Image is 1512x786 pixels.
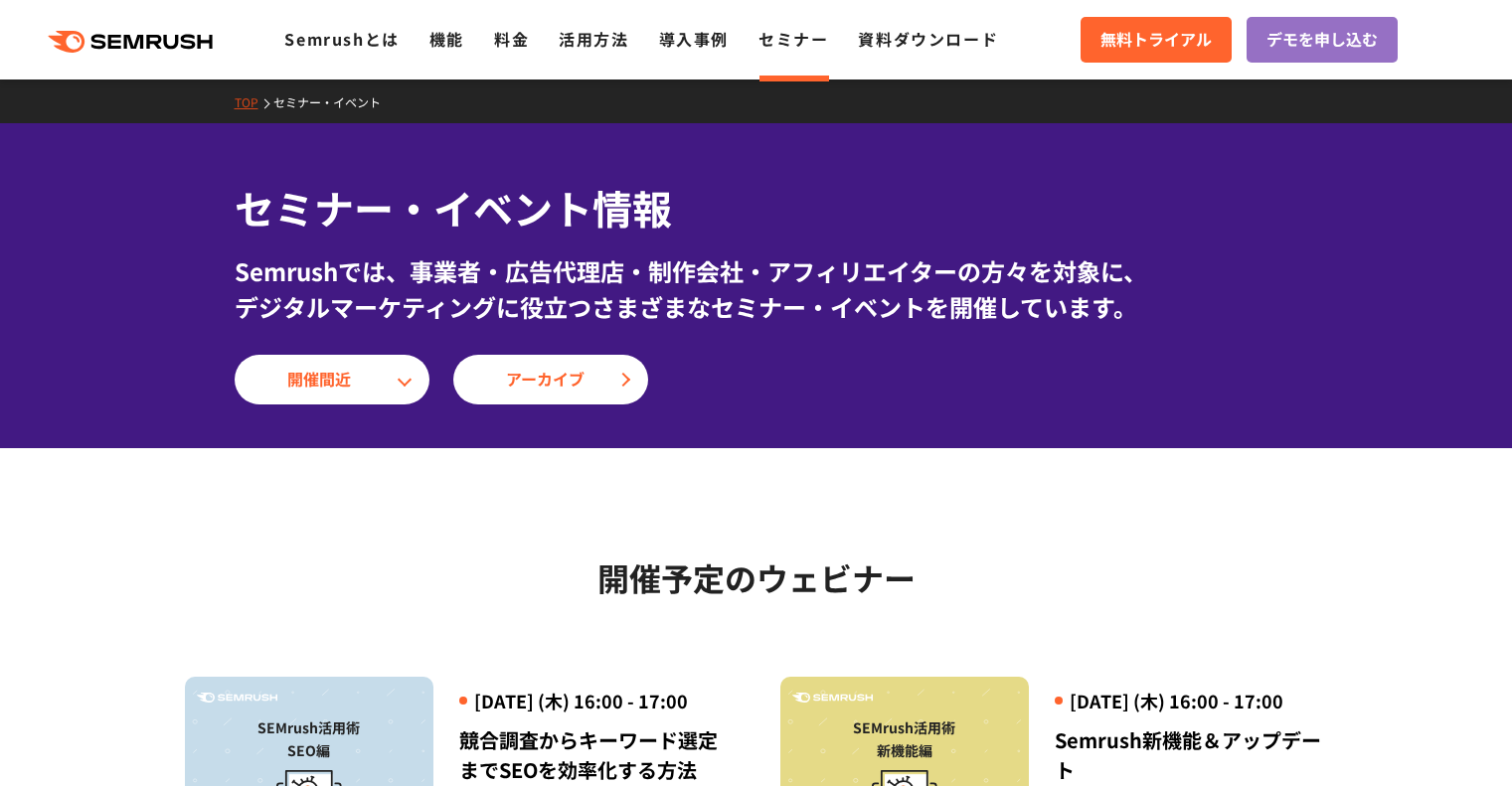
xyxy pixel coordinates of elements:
[1055,725,1328,785] div: Semrush新機能＆アップデート
[1266,27,1378,53] span: デモを申し込む
[790,716,1019,762] div: SEMrush活用術 新機能編
[273,93,396,110] a: セミナー・イベント
[758,27,828,51] a: セミナー
[494,27,529,51] a: 料金
[284,27,399,51] a: Semrushとは
[858,27,998,51] a: 資料ダウンロード
[197,693,277,704] img: Semrush
[235,93,273,110] a: TOP
[459,725,733,785] div: 競合調査からキーワード選定までSEOを効率化する方法
[235,253,1278,325] div: Semrushでは、事業者・広告代理店・制作会社・アフィリエイターの方々を対象に、 デジタルマーケティングに役立つさまざまなセミナー・イベントを開催しています。
[429,27,464,51] a: 機能
[792,693,873,704] img: Semrush
[1081,17,1232,63] a: 無料トライアル
[1100,27,1212,53] span: 無料トライアル
[235,355,429,404] a: 開催間近
[195,716,423,762] div: SEMrush活用術 SEO編
[506,367,595,393] span: アーカイブ
[1055,689,1328,713] div: [DATE] (木) 16:00 - 17:00
[235,179,1278,237] h1: セミナー・イベント情報
[459,689,733,713] div: [DATE] (木) 16:00 - 17:00
[185,552,1328,602] h2: 開催予定のウェビナー
[559,27,628,51] a: 活用方法
[287,367,377,393] span: 開催間近
[1247,17,1398,63] a: デモを申し込む
[453,355,648,404] a: アーカイブ
[659,27,729,51] a: 導入事例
